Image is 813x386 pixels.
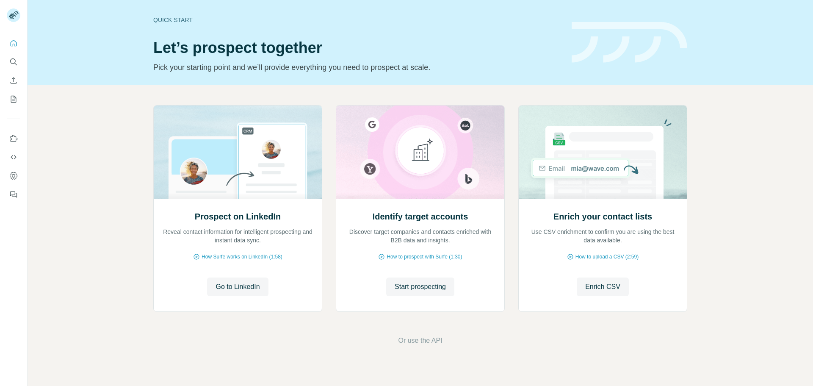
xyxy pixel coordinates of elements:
span: Enrich CSV [585,282,620,292]
button: Dashboard [7,168,20,183]
h2: Prospect on LinkedIn [195,211,281,222]
div: Quick start [153,16,561,24]
img: banner [572,22,687,63]
p: Reveal contact information for intelligent prospecting and instant data sync. [162,228,313,244]
img: Prospect on LinkedIn [153,106,322,199]
p: Discover target companies and contacts enriched with B2B data and insights. [345,228,496,244]
img: Enrich your contact lists [518,106,687,199]
h2: Enrich your contact lists [553,211,652,222]
button: Enrich CSV [7,73,20,88]
button: Search [7,54,20,69]
span: How to prospect with Surfe (1:30) [387,253,462,261]
span: How to upload a CSV (2:59) [575,253,639,261]
button: Use Surfe on LinkedIn [7,131,20,146]
button: Start prospecting [386,278,454,296]
p: Pick your starting point and we’ll provide everything you need to prospect at scale. [153,61,561,73]
p: Use CSV enrichment to confirm you are using the best data available. [527,228,678,244]
h1: Let’s prospect together [153,39,561,56]
h2: Identify target accounts [373,211,468,222]
button: Feedback [7,187,20,202]
button: Go to LinkedIn [207,278,268,296]
span: Go to LinkedIn [216,282,260,292]
button: Use Surfe API [7,150,20,165]
button: Enrich CSV [577,278,629,296]
button: Or use the API [398,336,442,346]
button: Quick start [7,36,20,51]
span: Start prospecting [395,282,446,292]
span: How Surfe works on LinkedIn (1:58) [202,253,282,261]
img: Identify target accounts [336,106,505,199]
button: My lists [7,92,20,107]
